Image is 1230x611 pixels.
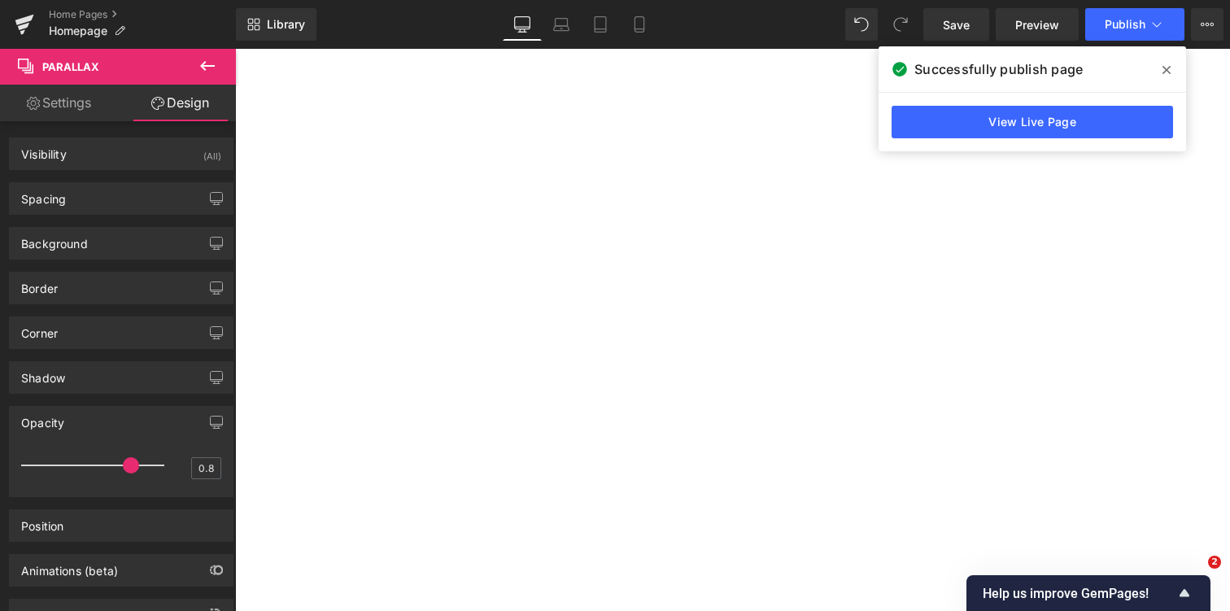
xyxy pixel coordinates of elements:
span: Parallax [42,60,99,73]
span: Save [943,16,970,33]
div: Animations (beta) [21,555,118,578]
a: Desktop [503,8,542,41]
div: Shadow [21,362,65,385]
span: 2 [1208,556,1221,569]
div: Border [21,273,58,295]
a: Tablet [581,8,620,41]
button: Redo [884,8,917,41]
span: Successfully publish page [914,59,1083,79]
a: View Live Page [892,106,1173,138]
button: Publish [1085,8,1184,41]
button: More [1191,8,1223,41]
span: Library [267,17,305,32]
span: Preview [1015,16,1059,33]
div: Background [21,228,88,251]
a: Home Pages [49,8,236,21]
a: Laptop [542,8,581,41]
a: Design [121,85,239,121]
span: Publish [1105,18,1145,31]
div: Opacity [21,407,64,430]
div: (All) [203,138,221,165]
button: Undo [845,8,878,41]
div: Visibility [21,138,67,161]
div: Position [21,510,63,533]
div: Spacing [21,183,66,206]
a: New Library [236,8,316,41]
button: Show survey - Help us improve GemPages! [983,583,1194,603]
span: Help us improve GemPages! [983,586,1175,601]
div: Corner [21,317,58,340]
span: Homepage [49,24,107,37]
iframe: Intercom live chat [1175,556,1214,595]
a: Preview [996,8,1079,41]
a: Mobile [620,8,659,41]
